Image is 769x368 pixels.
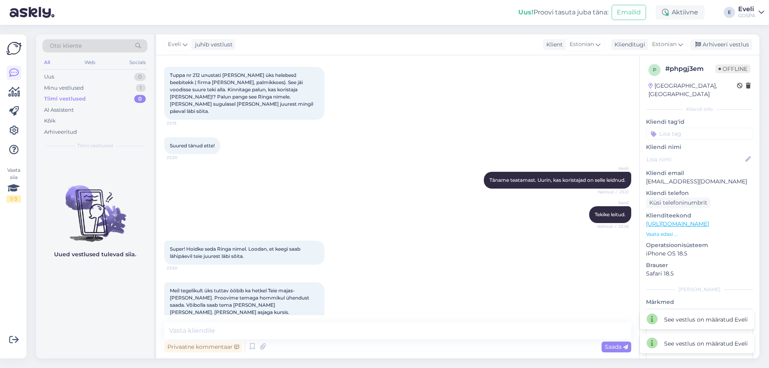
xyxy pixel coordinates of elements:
[44,106,74,114] div: AI Assistent
[192,40,233,49] div: juhib vestlust
[653,67,656,73] span: p
[646,118,753,126] p: Kliendi tag'id
[612,5,646,20] button: Emailid
[690,39,752,50] div: Arhiveeri vestlus
[595,211,626,217] span: Tekike leitud.
[646,249,753,258] p: iPhone OS 18.5
[128,57,147,68] div: Socials
[715,64,751,73] span: Offline
[170,288,310,315] span: Meil tegelikult üks tuttav ööbib ka hetkel Teie majas- [PERSON_NAME]. Proovime temaga hommikul üh...
[597,223,629,229] span: Nähtud ✓ 23:26
[646,269,753,278] p: Safari 18.5
[738,6,755,12] div: Eveli
[134,95,146,103] div: 0
[489,177,626,183] span: Täname teatamast. Uurin, kas koristajad on selle leidnud.
[598,189,629,195] span: Nähtud ✓ 23:21
[44,117,56,125] div: Kõik
[646,197,711,208] div: Küsi telefoninumbrit
[646,211,753,220] p: Klienditeekond
[738,6,764,19] a: EveliGOSPA
[646,143,753,151] p: Kliendi nimi
[167,265,197,271] span: 23:50
[570,40,594,49] span: Estonian
[44,84,84,92] div: Minu vestlused
[6,41,22,56] img: Askly Logo
[134,73,146,81] div: 0
[605,343,628,350] span: Saada
[652,40,676,49] span: Estonian
[599,200,629,206] span: Keidi
[646,169,753,177] p: Kliendi email
[50,42,82,50] span: Otsi kliente
[164,342,242,352] div: Privaatne kommentaar
[646,155,744,164] input: Lisa nimi
[646,298,753,306] p: Märkmed
[724,7,735,18] div: E
[77,142,113,149] span: Tiimi vestlused
[54,250,136,259] p: Uued vestlused tulevad siia.
[36,171,154,243] img: No chats
[83,57,97,68] div: Web
[44,73,54,81] div: Uus
[170,72,314,114] span: Tuppa nr 212 unustati [PERSON_NAME] üks helebeež beebitekk ( firma [PERSON_NAME], palmikkoes). Se...
[611,40,645,49] div: Klienditugi
[648,82,737,99] div: [GEOGRAPHIC_DATA], [GEOGRAPHIC_DATA]
[6,167,21,203] div: Vaata siia
[518,8,608,17] div: Proovi tasuta juba täna:
[167,155,197,161] span: 23:20
[738,12,755,19] div: GOSPA
[646,189,753,197] p: Kliendi telefon
[136,84,146,92] div: 1
[518,8,533,16] b: Uus!
[170,246,302,259] span: Super! Hoidke seda Ringa nimel. Loodan, et keegi saab lähipäevil teie juurest läbi sõita.
[543,40,563,49] div: Klient
[646,241,753,249] p: Operatsioonisüsteem
[599,165,629,171] span: Keidi
[646,220,709,227] a: [URL][DOMAIN_NAME]
[42,57,52,68] div: All
[646,177,753,186] p: [EMAIL_ADDRESS][DOMAIN_NAME]
[168,40,181,49] span: Eveli
[646,128,753,140] input: Lisa tag
[170,143,215,149] span: Suured tänud ette!
[44,95,86,103] div: Tiimi vestlused
[656,5,705,20] div: Aktiivne
[664,340,748,348] div: See vestlus on määratud Eveli
[646,231,753,238] p: Vaata edasi ...
[6,195,21,203] div: 1 / 3
[167,120,197,126] span: 23:19
[664,316,748,324] div: See vestlus on määratud Eveli
[646,261,753,269] p: Brauser
[44,128,77,136] div: Arhiveeritud
[665,64,715,74] div: # phpgj3em
[646,286,753,293] div: [PERSON_NAME]
[646,106,753,113] div: Kliendi info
